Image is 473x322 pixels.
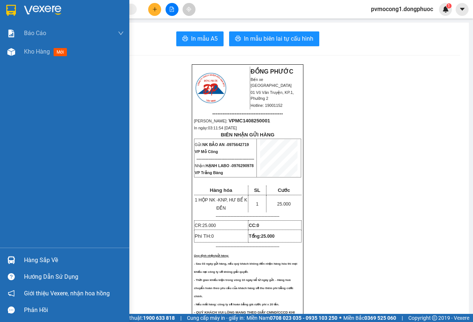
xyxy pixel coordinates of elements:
span: - Sau 03 ngày gửi hàng, nếu quý khách không đến nhận hàng hóa thì mọi khiếu nại công ty sẽ không ... [194,262,297,274]
p: ------------------------------------------- [194,244,301,250]
button: plus [148,3,161,16]
span: Hotline: 19001152 [58,33,91,37]
span: Nhận: [195,163,254,168]
span: 0 [211,234,214,239]
strong: ĐỒNG PHƯỚC [58,4,101,10]
span: 1 HỘP NK - [195,197,247,211]
span: In ngày: [194,126,237,130]
strong: 1900 633 818 [143,315,175,321]
button: aim [183,3,195,16]
span: In ngày: [2,54,45,58]
img: warehouse-icon [7,48,15,56]
span: ----------------------------------------- [20,40,91,46]
span: In mẫu biên lai tự cấu hình [244,34,313,43]
span: 25.000 [261,234,275,239]
span: mới [54,48,67,56]
span: SL [254,187,260,193]
span: Hàng hóa [210,187,232,193]
span: Hotline: 19001152 [251,103,283,108]
img: solution-icon [7,30,15,37]
span: copyright [432,315,437,321]
p: ------------------------------------------- [194,213,301,219]
span: 25.000 [277,201,291,207]
span: Báo cáo [24,28,46,38]
span: Miền Bắc [343,314,396,322]
span: question-circle [8,273,15,280]
span: aim [186,7,191,12]
span: notification [8,290,15,297]
span: Bến xe [GEOGRAPHIC_DATA] [251,77,292,88]
span: Hỗ trợ kỹ thuật: [108,314,175,322]
span: VP Trảng Bàng [195,170,223,175]
span: caret-down [459,6,466,13]
span: down [118,30,124,36]
span: NK BẢO AN - [202,142,249,147]
strong: 0369 525 060 [364,315,396,321]
div: Hàng sắp về [24,255,124,266]
span: ----------------------------------------- [212,111,283,116]
span: | [402,314,403,322]
strong: BIÊN NHẬN GỬI HÀNG [221,132,274,138]
div: Hướng dẫn sử dụng [24,271,124,282]
span: Tổng: [249,234,275,239]
button: printerIn mẫu A5 [176,31,224,46]
span: pvmocong1.dongphuoc [365,4,439,14]
span: 0976290978 [232,163,253,168]
strong: 0708 023 035 - 0935 103 250 [270,315,337,321]
span: [PERSON_NAME]: [194,119,270,123]
span: Quy định nhận/gửi hàng: [194,254,229,257]
span: 03:11:54 [DATE] [16,54,45,58]
span: HẠNH LABO - [205,163,253,168]
span: [PERSON_NAME]: [2,48,78,52]
span: printer [235,35,241,43]
span: Bến xe [GEOGRAPHIC_DATA] [58,12,99,21]
img: icon-new-feature [442,6,449,13]
span: VPMC1408250001 [228,118,270,123]
span: In mẫu A5 [191,34,218,43]
span: KNP, HƯ BỂ K ĐỀN [216,197,247,211]
strong: ĐỒNG PHƯỚC [251,68,293,75]
span: Miền Nam [246,314,337,322]
strong: CC: [249,223,259,228]
button: printerIn mẫu biên lai tự cấu hình [229,31,319,46]
span: Gửi: [195,142,249,147]
div: Phản hồi [24,305,124,316]
span: Cung cấp máy in - giấy in: [187,314,245,322]
span: CR: [195,223,216,228]
span: 0975642719 [227,142,249,147]
span: 0 [257,223,259,228]
span: -------------------------------------------- [197,156,254,161]
button: file-add [166,3,178,16]
sup: 1 [446,3,452,9]
span: ⚪️ [339,316,341,319]
span: 01 Võ Văn Truyện, KP.1, Phường 2 [58,22,102,31]
span: 25.000 [202,223,216,228]
span: 1 [256,201,259,207]
span: Phí TH: [195,233,214,239]
img: logo-vxr [6,5,16,16]
span: plus [152,7,157,12]
img: logo [3,4,35,37]
span: - Thời gian khiếu kiện trong vòng 10 ngày kể từ ngày gửi. - Hàng hoá chuyển hoàn theo yêu cầu của... [194,278,293,298]
span: VPMC1408250001 [37,47,79,52]
span: message [8,306,15,313]
span: 03:11:54 [DATE] [208,126,237,130]
span: 1 [448,3,450,9]
img: logo [194,72,227,104]
span: Giới thiệu Vexere, nhận hoa hồng [24,289,110,298]
span: Kho hàng [24,48,50,55]
img: warehouse-icon [7,256,15,264]
span: printer [182,35,188,43]
span: 01 Võ Văn Truyện, KP.1, Phường 2 [251,90,294,101]
span: - Nếu mất hàng: công ty sẽ hoàn bằng giá cước phí x 20 lần. [194,303,279,306]
span: Cước [278,187,290,193]
button: caret-down [456,3,469,16]
span: VP Mỏ Công [195,149,218,154]
span: file-add [169,7,174,12]
span: | [180,314,181,322]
